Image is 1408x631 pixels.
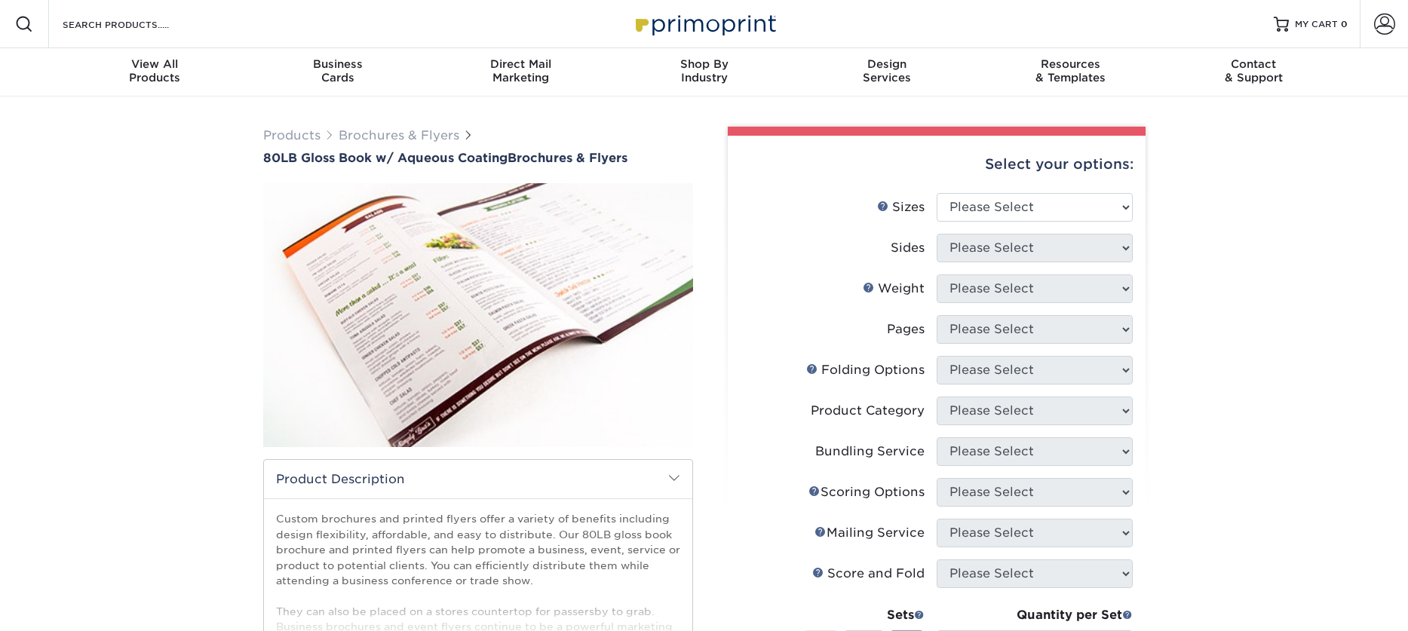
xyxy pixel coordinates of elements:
[263,128,321,142] a: Products
[806,361,925,379] div: Folding Options
[804,606,925,624] div: Sets
[1341,19,1348,29] span: 0
[979,57,1162,84] div: & Templates
[887,320,925,338] div: Pages
[612,48,796,96] a: Shop ByIndustry
[979,48,1162,96] a: Resources& Templates
[1162,57,1345,71] span: Contact
[263,151,508,165] span: 80LB Gloss Book w/ Aqueous Coating
[796,57,979,84] div: Services
[246,48,429,96] a: BusinessCards
[814,524,925,542] div: Mailing Service
[429,48,612,96] a: Direct MailMarketing
[263,167,693,464] img: 80LB Gloss Book<br/>w/ Aqueous Coating 01
[63,57,247,71] span: View All
[612,57,796,71] span: Shop By
[246,57,429,71] span: Business
[979,57,1162,71] span: Resources
[812,565,925,583] div: Score and Fold
[612,57,796,84] div: Industry
[263,151,693,165] a: 80LB Gloss Book w/ Aqueous CoatingBrochures & Flyers
[808,483,925,501] div: Scoring Options
[264,460,692,498] h2: Product Description
[263,151,693,165] h1: Brochures & Flyers
[429,57,612,71] span: Direct Mail
[429,57,612,84] div: Marketing
[815,443,925,461] div: Bundling Service
[63,48,247,96] a: View AllProducts
[863,280,925,298] div: Weight
[740,136,1133,193] div: Select your options:
[937,606,1133,624] div: Quantity per Set
[1295,18,1338,31] span: MY CART
[811,402,925,420] div: Product Category
[63,57,247,84] div: Products
[877,198,925,216] div: Sizes
[891,239,925,257] div: Sides
[246,57,429,84] div: Cards
[61,15,208,33] input: SEARCH PRODUCTS.....
[796,57,979,71] span: Design
[629,8,780,40] img: Primoprint
[339,128,459,142] a: Brochures & Flyers
[1162,48,1345,96] a: Contact& Support
[1162,57,1345,84] div: & Support
[796,48,979,96] a: DesignServices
